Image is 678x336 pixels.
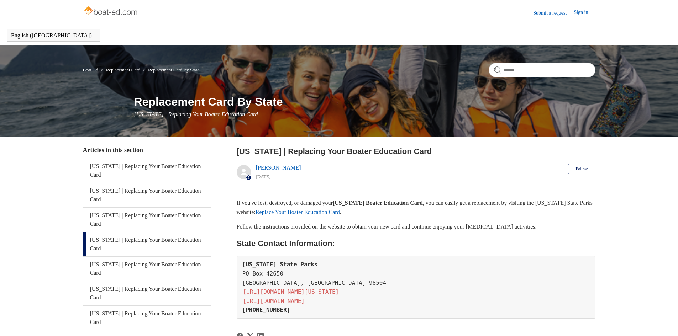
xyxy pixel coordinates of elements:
a: Sign in [574,9,595,17]
li: Replacement Card [99,67,141,73]
strong: [US_STATE] Boater Education Card [333,200,423,206]
a: [US_STATE] | Replacing Your Boater Education Card [83,306,211,330]
strong: [US_STATE] State Parks [242,261,318,268]
a: Replace Your Boater Education Card [256,209,340,215]
a: [US_STATE] | Replacing Your Boater Education Card [83,257,211,281]
span: [US_STATE] | Replacing Your Boater Education Card [134,111,258,117]
a: [URL][DOMAIN_NAME][US_STATE] [242,288,340,296]
a: [US_STATE] | Replacing Your Boater Education Card [83,183,211,207]
button: English ([GEOGRAPHIC_DATA]) [11,32,96,39]
h1: Replacement Card By State [134,93,595,110]
button: Follow Article [568,164,595,174]
h2: State Contact Information: [237,237,595,250]
p: Follow the instructions provided on the website to obtain your new card and continue enjoying you... [237,222,595,231]
a: Boat-Ed [83,67,98,73]
a: Replacement Card By State [148,67,199,73]
input: Search [489,63,595,77]
pre: PO Box 42650 [GEOGRAPHIC_DATA], [GEOGRAPHIC_DATA] 98504 [237,256,595,319]
span: Articles in this section [83,146,143,154]
time: 05/22/2024, 12:15 [256,174,271,179]
a: [PERSON_NAME] [256,165,301,171]
a: [US_STATE] | Replacing Your Boater Education Card [83,208,211,232]
li: Boat-Ed [83,67,100,73]
li: Replacement Card By State [141,67,199,73]
a: Submit a request [533,9,574,17]
a: [US_STATE] | Replacing Your Boater Education Card [83,281,211,305]
h2: Washington | Replacing Your Boater Education Card [237,145,595,157]
p: If you've lost, destroyed, or damaged your , you can easily get a replacement by visiting the [US... [237,198,595,217]
a: Replacement Card [106,67,140,73]
img: Boat-Ed Help Center home page [83,4,140,18]
a: [US_STATE] | Replacing Your Boater Education Card [83,232,211,256]
a: [URL][DOMAIN_NAME] [242,297,305,305]
strong: [PHONE_NUMBER] [242,306,290,313]
a: [US_STATE] | Replacing Your Boater Education Card [83,159,211,183]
